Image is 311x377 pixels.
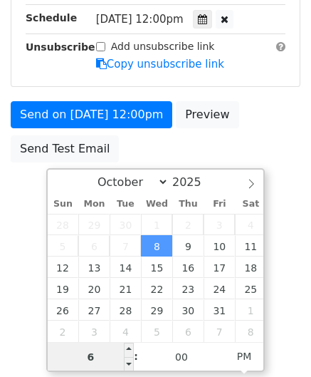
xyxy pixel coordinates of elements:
span: October 12, 2025 [48,257,79,278]
span: Mon [78,200,110,209]
span: October 6, 2025 [78,235,110,257]
span: October 28, 2025 [110,299,141,321]
input: Hour [48,343,135,371]
label: Add unsubscribe link [111,39,215,54]
span: October 26, 2025 [48,299,79,321]
input: Year [169,175,220,189]
span: October 7, 2025 [110,235,141,257]
span: Tue [110,200,141,209]
span: October 11, 2025 [235,235,266,257]
span: October 3, 2025 [204,214,235,235]
span: October 21, 2025 [110,278,141,299]
span: November 7, 2025 [204,321,235,342]
span: October 31, 2025 [204,299,235,321]
span: October 16, 2025 [172,257,204,278]
span: October 18, 2025 [235,257,266,278]
span: November 8, 2025 [235,321,266,342]
span: [DATE] 12:00pm [96,13,184,26]
span: October 1, 2025 [141,214,172,235]
span: October 15, 2025 [141,257,172,278]
span: Fri [204,200,235,209]
input: Minute [138,343,225,371]
span: Sat [235,200,266,209]
span: Wed [141,200,172,209]
span: November 4, 2025 [110,321,141,342]
strong: Unsubscribe [26,41,95,53]
span: November 2, 2025 [48,321,79,342]
span: October 5, 2025 [48,235,79,257]
span: October 14, 2025 [110,257,141,278]
strong: Schedule [26,12,77,24]
a: Send Test Email [11,135,119,162]
span: November 1, 2025 [235,299,266,321]
span: Thu [172,200,204,209]
iframe: Chat Widget [240,309,311,377]
span: October 20, 2025 [78,278,110,299]
span: : [134,342,138,371]
span: October 29, 2025 [141,299,172,321]
span: September 30, 2025 [110,214,141,235]
a: Copy unsubscribe link [96,58,224,71]
span: September 29, 2025 [78,214,110,235]
span: October 13, 2025 [78,257,110,278]
span: October 24, 2025 [204,278,235,299]
span: October 19, 2025 [48,278,79,299]
span: October 4, 2025 [235,214,266,235]
span: October 10, 2025 [204,235,235,257]
a: Preview [176,101,238,128]
span: October 17, 2025 [204,257,235,278]
span: October 9, 2025 [172,235,204,257]
span: September 28, 2025 [48,214,79,235]
span: October 2, 2025 [172,214,204,235]
span: Sun [48,200,79,209]
span: October 8, 2025 [141,235,172,257]
span: Click to toggle [225,342,264,371]
span: October 22, 2025 [141,278,172,299]
span: October 30, 2025 [172,299,204,321]
span: October 27, 2025 [78,299,110,321]
span: November 5, 2025 [141,321,172,342]
a: Send on [DATE] 12:00pm [11,101,172,128]
span: October 23, 2025 [172,278,204,299]
span: November 6, 2025 [172,321,204,342]
span: November 3, 2025 [78,321,110,342]
span: October 25, 2025 [235,278,266,299]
